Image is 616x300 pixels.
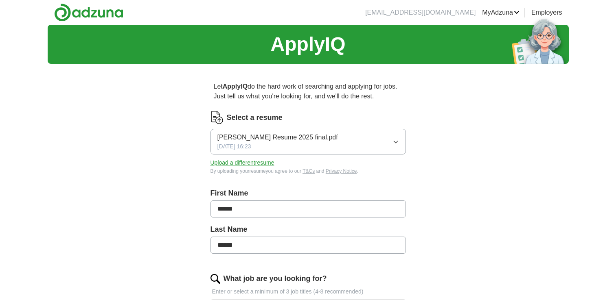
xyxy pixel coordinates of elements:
label: Last Name [210,224,406,235]
img: CV Icon [210,111,224,124]
div: By uploading your resume you agree to our and . [210,167,406,175]
span: [PERSON_NAME] Resume 2025 final.pdf [217,133,338,142]
strong: ApplyIQ [223,83,248,90]
p: Enter or select a minimum of 3 job titles (4-8 recommended) [210,287,406,296]
label: Select a resume [227,112,283,123]
a: Privacy Notice [326,168,357,174]
h1: ApplyIQ [270,30,345,59]
span: [DATE] 16:23 [217,142,251,151]
a: MyAdzuna [482,8,520,17]
label: What job are you looking for? [224,273,327,284]
img: search.png [210,274,220,284]
img: Adzuna logo [54,3,123,22]
a: Employers [531,8,562,17]
button: [PERSON_NAME] Resume 2025 final.pdf[DATE] 16:23 [210,129,406,154]
li: [EMAIL_ADDRESS][DOMAIN_NAME] [365,8,476,17]
p: Let do the hard work of searching and applying for jobs. Just tell us what you're looking for, an... [210,78,406,104]
label: First Name [210,188,406,199]
button: Upload a differentresume [210,159,274,167]
a: T&Cs [303,168,315,174]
